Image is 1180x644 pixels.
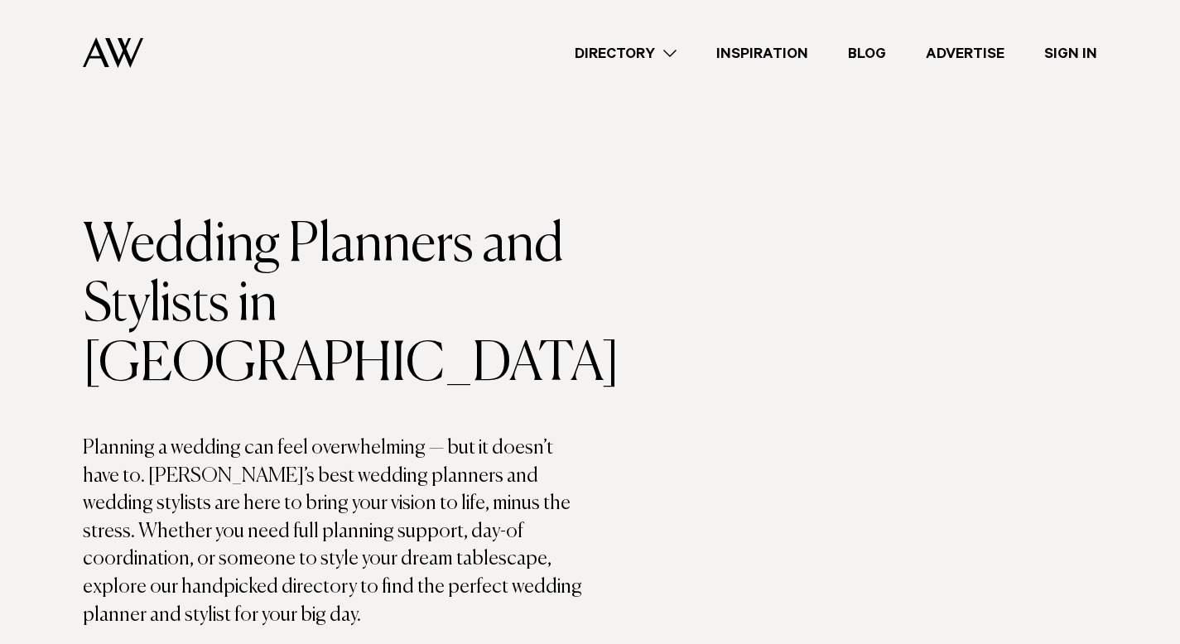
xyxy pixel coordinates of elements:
[555,42,696,65] a: Directory
[83,37,143,68] img: Auckland Weddings Logo
[696,42,828,65] a: Inspiration
[83,216,590,395] h1: Wedding Planners and Stylists in [GEOGRAPHIC_DATA]
[83,435,590,629] p: Planning a wedding can feel overwhelming — but it doesn’t have to. [PERSON_NAME]’s best wedding p...
[1024,42,1117,65] a: Sign In
[828,42,906,65] a: Blog
[906,42,1024,65] a: Advertise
